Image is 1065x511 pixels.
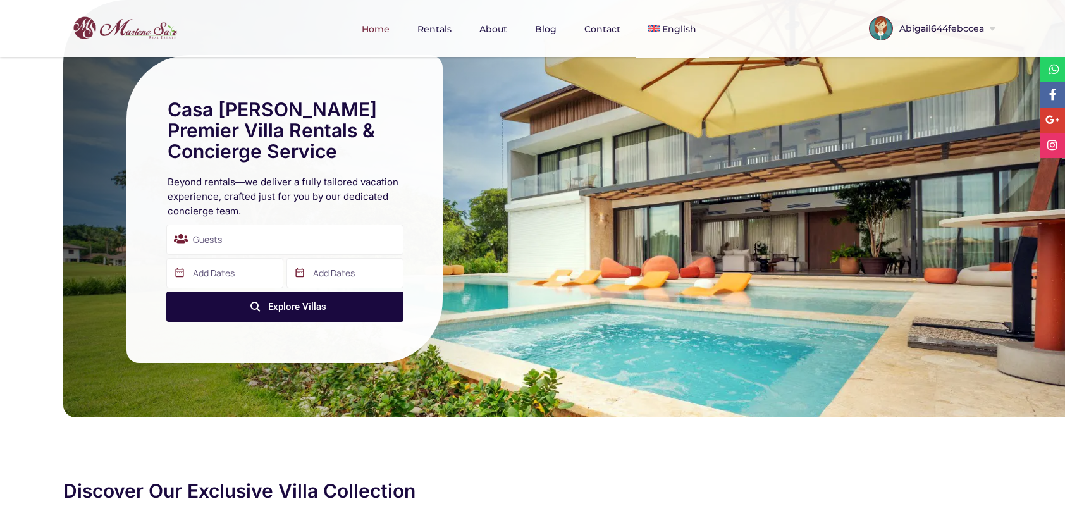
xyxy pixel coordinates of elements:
h2: Beyond rentals—we deliver a fully tailored vacation experience, crafted just for you by our dedic... [168,175,402,218]
img: logo [54,13,180,43]
button: Explore Villas [166,292,403,322]
h1: Casa [PERSON_NAME] Premier Villa Rentals & Concierge Service [168,99,402,162]
input: Add Dates [166,258,283,288]
h2: Discover Our Exclusive Villa Collection [63,481,1002,502]
span: English [662,23,696,35]
input: Add Dates [286,258,403,288]
div: Guests [166,225,403,255]
span: Abigail644febccea [893,24,987,33]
